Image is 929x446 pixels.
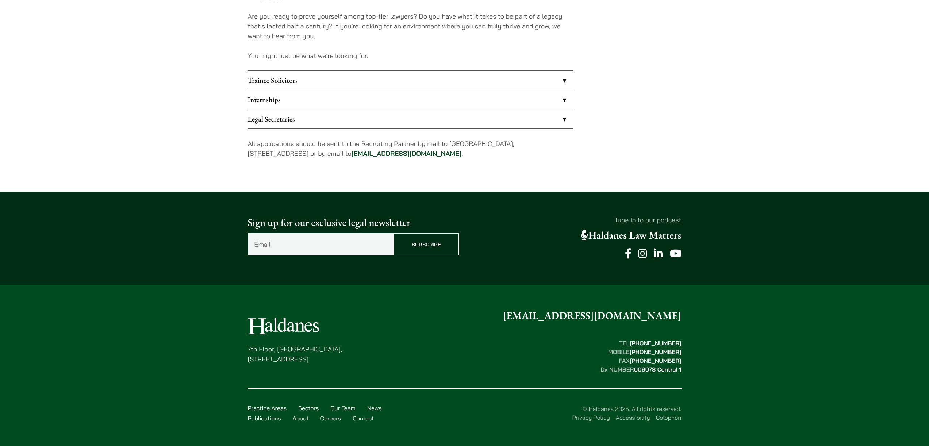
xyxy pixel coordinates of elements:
[630,357,682,364] mark: [PHONE_NUMBER]
[248,404,287,412] a: Practice Areas
[248,51,573,61] p: You might just be what we’re looking for.
[572,414,610,421] a: Privacy Policy
[248,71,573,90] a: Trainee Solicitors
[656,414,682,421] a: Colophon
[353,415,374,422] a: Contact
[248,11,573,41] p: Are you ready to prove yourself among top-tier lawyers? Do you have what it takes to be part of a...
[392,404,682,422] div: © Haldanes 2025. All rights reserved.
[248,415,281,422] a: Publications
[330,404,356,412] a: Our Team
[634,366,681,373] mark: 009078 Central 1
[298,404,319,412] a: Sectors
[581,229,682,242] a: Haldanes Law Matters
[248,233,394,255] input: Email
[600,339,681,373] strong: TEL MOBILE FAX Dx NUMBER
[352,149,462,158] a: [EMAIL_ADDRESS][DOMAIN_NAME]
[630,339,682,347] mark: [PHONE_NUMBER]
[248,318,319,334] img: Logo of Haldanes
[248,109,573,128] a: Legal Secretaries
[367,404,382,412] a: News
[630,348,682,355] mark: [PHONE_NUMBER]
[293,415,309,422] a: About
[248,344,342,364] p: 7th Floor, [GEOGRAPHIC_DATA], [STREET_ADDRESS]
[248,90,573,109] a: Internships
[248,139,573,158] p: All applications should be sent to the Recruiting Partner by mail to [GEOGRAPHIC_DATA], [STREET_A...
[394,233,459,255] input: Subscribe
[248,215,459,230] p: Sign up for our exclusive legal newsletter
[616,414,650,421] a: Accessibility
[471,215,682,225] p: Tune in to our podcast
[320,415,341,422] a: Careers
[503,309,682,322] a: [EMAIL_ADDRESS][DOMAIN_NAME]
